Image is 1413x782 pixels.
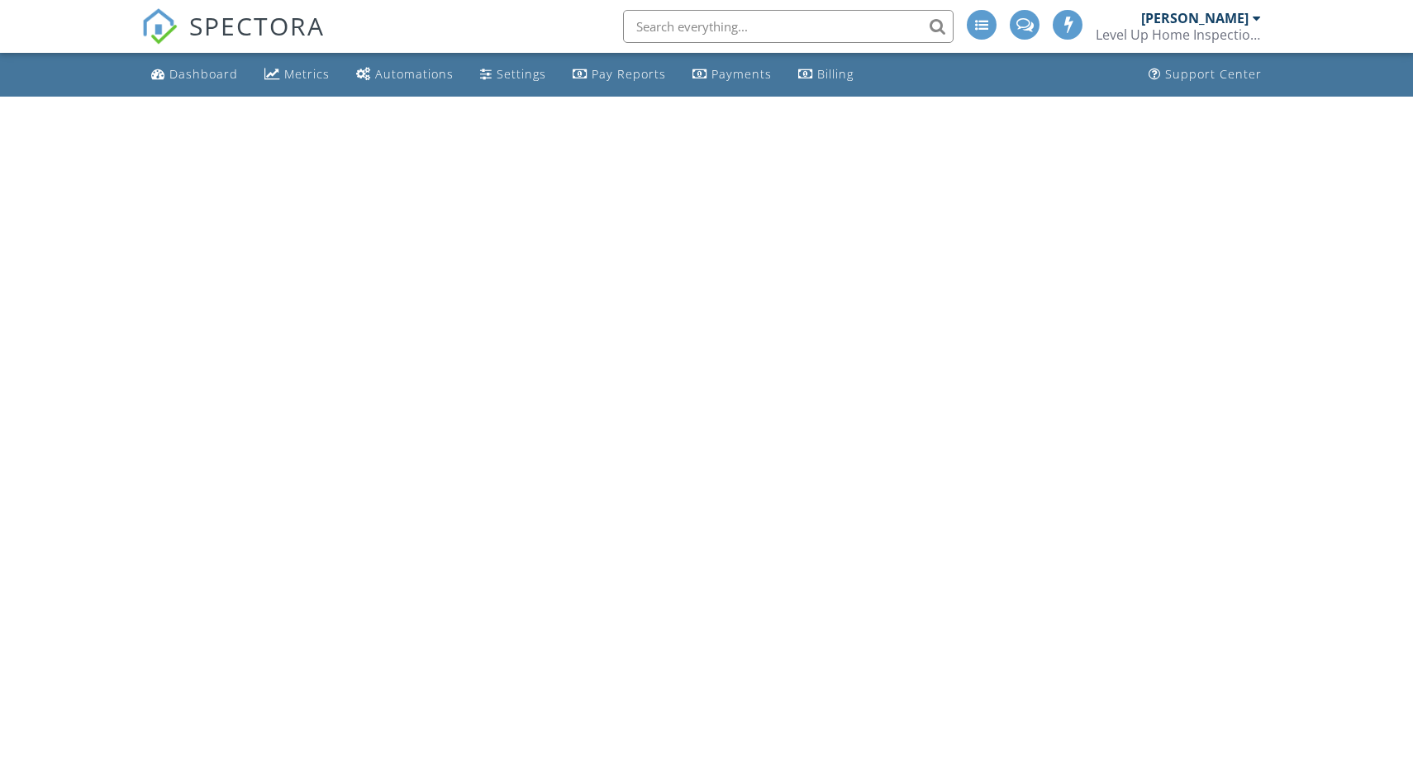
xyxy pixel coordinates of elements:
[817,66,854,82] div: Billing
[473,59,553,90] a: Settings
[350,59,460,90] a: Automations (Advanced)
[258,59,336,90] a: Metrics
[497,66,546,82] div: Settings
[1141,10,1249,26] div: [PERSON_NAME]
[284,66,330,82] div: Metrics
[711,66,772,82] div: Payments
[623,10,954,43] input: Search everything...
[792,59,860,90] a: Billing
[592,66,666,82] div: Pay Reports
[1165,66,1262,82] div: Support Center
[1096,26,1261,43] div: Level Up Home Inspections
[1142,59,1268,90] a: Support Center
[375,66,454,82] div: Automations
[169,66,238,82] div: Dashboard
[145,59,245,90] a: Dashboard
[686,59,778,90] a: Payments
[141,22,325,57] a: SPECTORA
[566,59,673,90] a: Pay Reports
[141,8,178,45] img: The Best Home Inspection Software - Spectora
[189,8,325,43] span: SPECTORA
